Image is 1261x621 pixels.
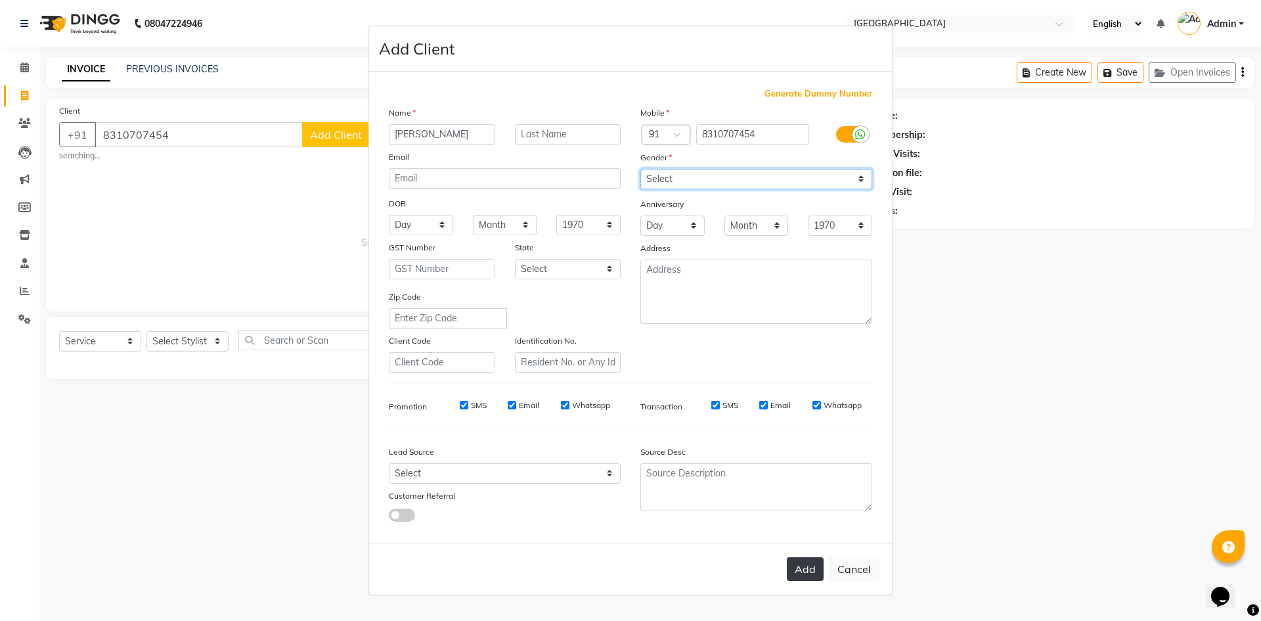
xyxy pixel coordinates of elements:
label: Name [389,107,416,119]
label: Mobile [640,107,669,119]
input: Enter Zip Code [389,308,507,329]
button: Add [787,557,824,581]
input: Email [389,168,621,189]
label: Lead Source [389,446,434,458]
input: Client Code [389,352,495,373]
label: Whatsapp [572,400,610,411]
input: Last Name [515,124,621,145]
label: Gender [640,152,672,164]
input: Resident No. or Any Id [515,352,621,373]
input: First Name [389,124,495,145]
label: Zip Code [389,291,421,303]
iframe: chat widget [1206,568,1248,608]
button: Cancel [829,557,879,582]
label: State [515,242,534,254]
label: Client Code [389,335,431,347]
label: GST Number [389,242,435,254]
label: DOB [389,198,406,210]
label: Source Desc [640,446,686,458]
span: Generate Dummy Number [764,87,872,101]
label: Customer Referral [389,490,455,502]
h4: Add Client [379,37,454,60]
input: GST Number [389,259,495,279]
label: SMS [471,400,487,411]
label: Transaction [640,401,682,413]
label: Email [770,400,791,411]
label: Promotion [389,401,427,413]
label: SMS [722,400,738,411]
input: Mobile [696,124,810,145]
label: Email [519,400,539,411]
label: Anniversary [640,198,684,210]
label: Address [640,242,671,254]
label: Identification No. [515,335,577,347]
label: Whatsapp [824,400,862,411]
label: Email [389,151,409,163]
